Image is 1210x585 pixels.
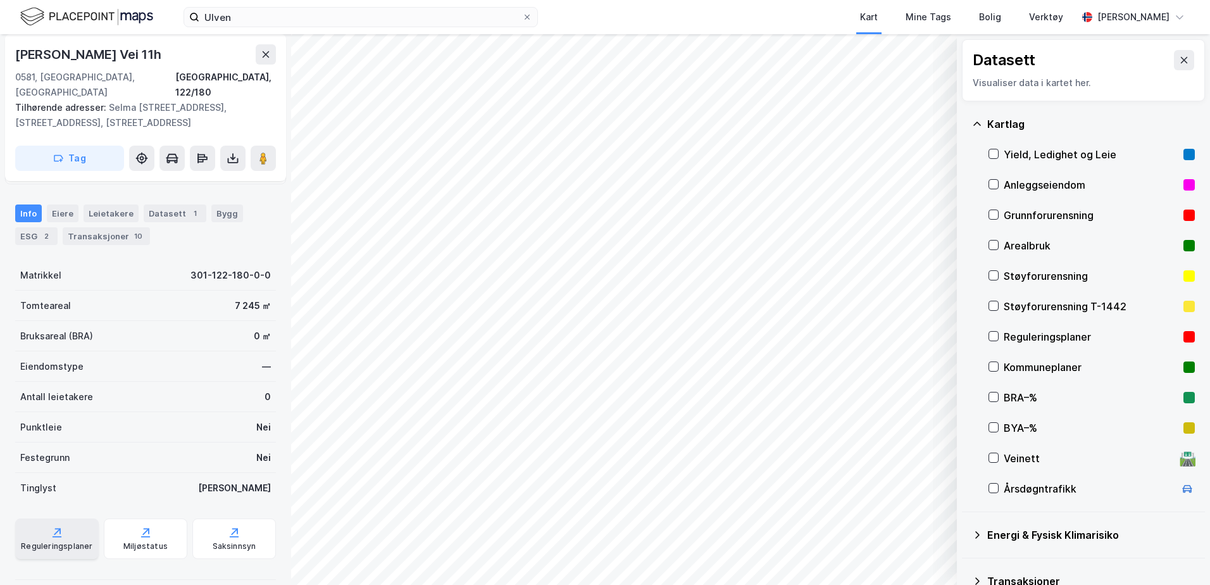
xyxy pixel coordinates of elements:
[1004,208,1178,223] div: Grunnforurensning
[906,9,951,25] div: Mine Tags
[123,541,168,551] div: Miljøstatus
[1004,177,1178,192] div: Anleggseiendom
[20,450,70,465] div: Festegrunn
[211,204,243,222] div: Bygg
[15,204,42,222] div: Info
[987,116,1195,132] div: Kartlag
[190,268,271,283] div: 301-122-180-0-0
[144,204,206,222] div: Datasett
[15,100,266,130] div: Selma [STREET_ADDRESS], [STREET_ADDRESS], [STREET_ADDRESS]
[1179,450,1196,467] div: 🛣️
[20,298,71,313] div: Tomteareal
[15,146,124,171] button: Tag
[262,359,271,374] div: —
[21,541,92,551] div: Reguleringsplaner
[235,298,271,313] div: 7 245 ㎡
[15,102,109,113] span: Tilhørende adresser:
[20,329,93,344] div: Bruksareal (BRA)
[256,450,271,465] div: Nei
[1147,524,1210,585] div: Kontrollprogram for chat
[20,420,62,435] div: Punktleie
[973,75,1194,91] div: Visualiser data i kartet her.
[1004,360,1178,375] div: Kommuneplaner
[47,204,78,222] div: Eiere
[1097,9,1169,25] div: [PERSON_NAME]
[15,44,164,65] div: [PERSON_NAME] Vei 11h
[20,268,61,283] div: Matrikkel
[1004,299,1178,314] div: Støyforurensning T-1442
[175,70,276,100] div: [GEOGRAPHIC_DATA], 122/180
[1004,268,1178,284] div: Støyforurensning
[40,230,53,242] div: 2
[84,204,139,222] div: Leietakere
[1147,524,1210,585] iframe: Chat Widget
[1004,481,1175,496] div: Årsdøgntrafikk
[199,8,522,27] input: Søk på adresse, matrikkel, gårdeiere, leietakere eller personer
[20,359,84,374] div: Eiendomstype
[1004,238,1178,253] div: Arealbruk
[1004,329,1178,344] div: Reguleringsplaner
[20,481,56,496] div: Tinglyst
[1004,451,1175,466] div: Veinett
[63,227,150,245] div: Transaksjoner
[973,50,1035,70] div: Datasett
[256,420,271,435] div: Nei
[1004,147,1178,162] div: Yield, Ledighet og Leie
[254,329,271,344] div: 0 ㎡
[189,207,201,220] div: 1
[1029,9,1063,25] div: Verktøy
[213,541,256,551] div: Saksinnsyn
[860,9,878,25] div: Kart
[979,9,1001,25] div: Bolig
[265,389,271,405] div: 0
[15,70,175,100] div: 0581, [GEOGRAPHIC_DATA], [GEOGRAPHIC_DATA]
[198,481,271,496] div: [PERSON_NAME]
[20,6,153,28] img: logo.f888ab2527a4732fd821a326f86c7f29.svg
[15,227,58,245] div: ESG
[987,527,1195,543] div: Energi & Fysisk Klimarisiko
[132,230,145,242] div: 10
[1004,420,1178,436] div: BYA–%
[1004,390,1178,405] div: BRA–%
[20,389,93,405] div: Antall leietakere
